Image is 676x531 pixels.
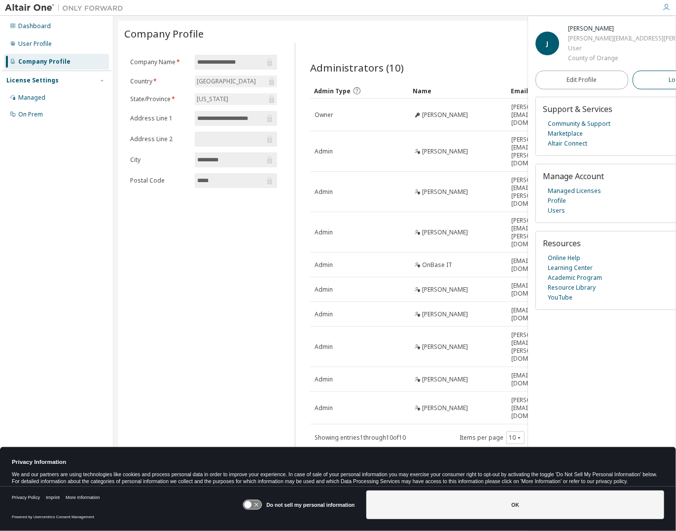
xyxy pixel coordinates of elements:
div: [GEOGRAPHIC_DATA] [195,76,277,87]
div: Managed [18,94,45,102]
span: [EMAIL_ADDRESS][DOMAIN_NAME] [512,282,566,298]
span: [PERSON_NAME] [422,343,468,351]
label: State/Province [130,95,189,103]
span: [PERSON_NAME][EMAIL_ADDRESS][DOMAIN_NAME] [512,396,566,420]
label: Address Line 2 [130,135,189,143]
span: [PERSON_NAME][EMAIL_ADDRESS][DOMAIN_NAME] [512,103,566,127]
div: User Profile [18,40,52,48]
label: Postal Code [130,177,189,185]
span: [PERSON_NAME] [422,310,468,318]
span: [PERSON_NAME] [422,228,468,236]
span: [PERSON_NAME][EMAIL_ADDRESS][PERSON_NAME][DOMAIN_NAME] [512,176,566,208]
a: Resource Library [548,283,596,293]
span: [PERSON_NAME][EMAIL_ADDRESS][PERSON_NAME][DOMAIN_NAME] [512,136,566,167]
span: Edit Profile [567,76,597,84]
span: [PERSON_NAME][EMAIL_ADDRESS][PERSON_NAME][DOMAIN_NAME] [512,217,566,248]
button: 10 [509,434,522,442]
div: On Prem [18,111,43,118]
div: Email [511,83,566,99]
div: Company Profile [18,58,71,66]
span: Administrators (10) [310,61,404,75]
span: Admin Type [314,87,351,95]
span: [PERSON_NAME] [422,376,468,383]
div: [GEOGRAPHIC_DATA] [195,76,257,87]
span: Resources [543,238,581,249]
span: Support & Services [543,104,612,114]
a: Altair Connect [548,139,587,149]
span: Manage Account [543,171,604,182]
span: Company Profile [124,27,204,40]
span: Admin [315,188,333,196]
div: Dashboard [18,22,51,30]
span: J [546,39,548,48]
span: Owner [315,111,333,119]
a: Learning Center [548,263,593,273]
span: [EMAIL_ADDRESS][DOMAIN_NAME] [512,257,566,273]
div: [US_STATE] [195,94,230,105]
span: Admin [315,343,333,351]
label: Company Name [130,58,189,66]
label: Country [130,77,189,85]
span: OnBase IT [422,261,452,269]
span: Admin [315,228,333,236]
span: [EMAIL_ADDRESS][DOMAIN_NAME] [512,306,566,322]
span: Admin [315,148,333,155]
div: [US_STATE] [195,93,277,105]
span: [PERSON_NAME] [422,286,468,294]
span: Admin [315,261,333,269]
span: Showing entries 1 through 10 of 10 [315,433,406,442]
span: [PERSON_NAME] [422,148,468,155]
span: [EMAIL_ADDRESS][DOMAIN_NAME] [512,372,566,387]
div: License Settings [6,76,59,84]
span: Admin [315,310,333,318]
label: City [130,156,189,164]
a: Academic Program [548,273,602,283]
a: Edit Profile [535,71,628,89]
a: Marketplace [548,129,583,139]
a: Users [548,206,565,216]
a: YouTube [548,293,572,303]
span: Admin [315,376,333,383]
span: [PERSON_NAME] [422,404,468,412]
span: [PERSON_NAME][EMAIL_ADDRESS][PERSON_NAME][DOMAIN_NAME] [512,331,566,363]
label: Address Line 1 [130,114,189,122]
span: Admin [315,404,333,412]
a: Managed Licenses [548,186,601,196]
div: Name [413,83,503,99]
a: Profile [548,196,566,206]
a: Community & Support [548,119,610,129]
a: Online Help [548,253,580,263]
span: Items per page [460,431,525,444]
span: [PERSON_NAME] [422,111,468,119]
img: Altair One [5,3,128,13]
span: Admin [315,286,333,294]
span: [PERSON_NAME] [422,188,468,196]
